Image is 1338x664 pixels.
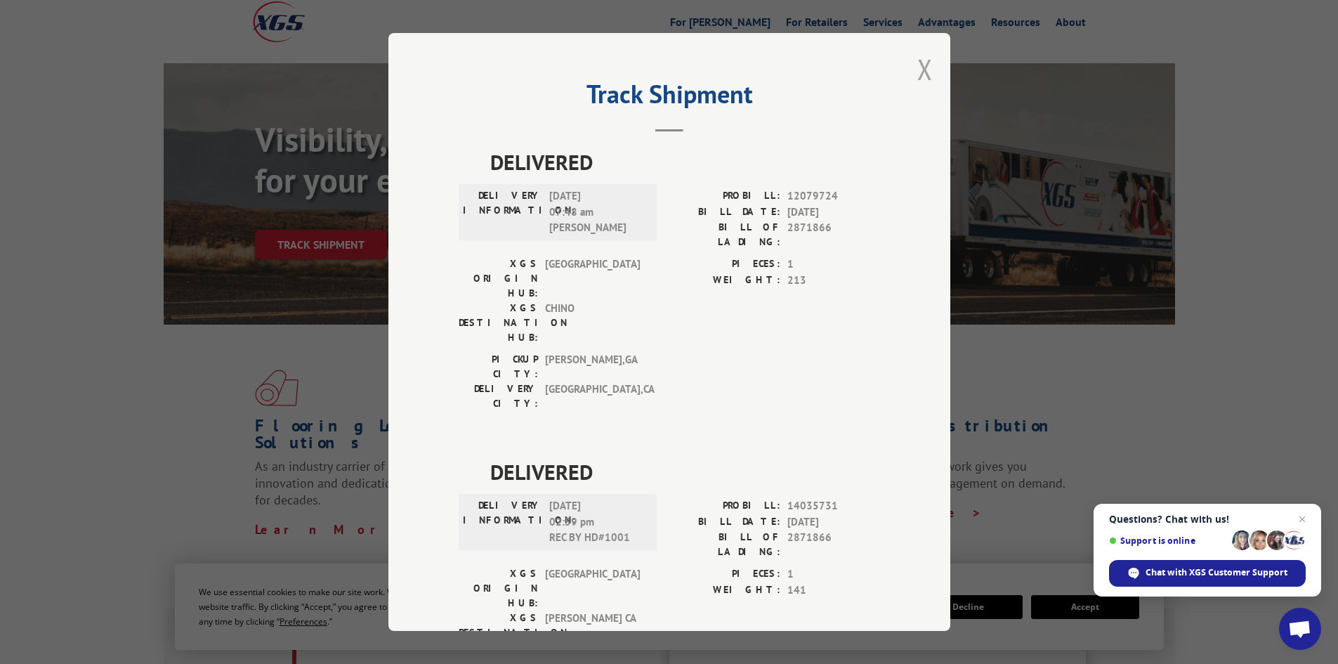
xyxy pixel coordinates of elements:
label: XGS DESTINATION HUB: [459,611,538,655]
span: 141 [787,582,880,599]
span: DELIVERED [490,456,880,488]
label: DELIVERY INFORMATION: [463,498,542,546]
label: PROBILL: [669,188,780,204]
label: PIECES: [669,566,780,582]
button: Close modal [917,51,933,88]
div: Chat with XGS Customer Support [1109,560,1306,587]
label: XGS DESTINATION HUB: [459,301,538,345]
span: [PERSON_NAME] , GA [545,352,640,382]
label: PROBILL: [669,498,780,514]
span: 2871866 [787,530,880,559]
span: [GEOGRAPHIC_DATA] [545,566,640,611]
label: BILL DATE: [669,204,780,221]
h2: Track Shipment [459,84,880,111]
label: BILL DATE: [669,514,780,530]
span: 14035731 [787,498,880,514]
label: DELIVERY CITY: [459,382,538,411]
label: DELIVERY INFORMATION: [463,188,542,236]
span: 1 [787,566,880,582]
label: PICKUP CITY: [459,352,538,382]
span: [GEOGRAPHIC_DATA] , CA [545,382,640,411]
label: PIECES: [669,256,780,273]
span: 2871866 [787,220,880,249]
label: WEIGHT: [669,582,780,599]
span: [PERSON_NAME] CA [545,611,640,655]
span: CHINO [545,301,640,345]
span: 12079724 [787,188,880,204]
span: Close chat [1294,511,1311,528]
span: [DATE] 07:48 am [PERSON_NAME] [549,188,644,236]
span: DELIVERED [490,146,880,178]
span: [DATE] 02:59 pm REC BY HD#1001 [549,498,644,546]
span: 1 [787,256,880,273]
span: Chat with XGS Customer Support [1146,566,1287,579]
label: BILL OF LADING: [669,530,780,559]
label: BILL OF LADING: [669,220,780,249]
span: 213 [787,273,880,289]
span: Support is online [1109,535,1227,546]
span: [DATE] [787,514,880,530]
span: [DATE] [787,204,880,221]
span: [GEOGRAPHIC_DATA] [545,256,640,301]
label: WEIGHT: [669,273,780,289]
span: Questions? Chat with us! [1109,514,1306,525]
div: Open chat [1279,608,1321,650]
label: XGS ORIGIN HUB: [459,566,538,611]
label: XGS ORIGIN HUB: [459,256,538,301]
